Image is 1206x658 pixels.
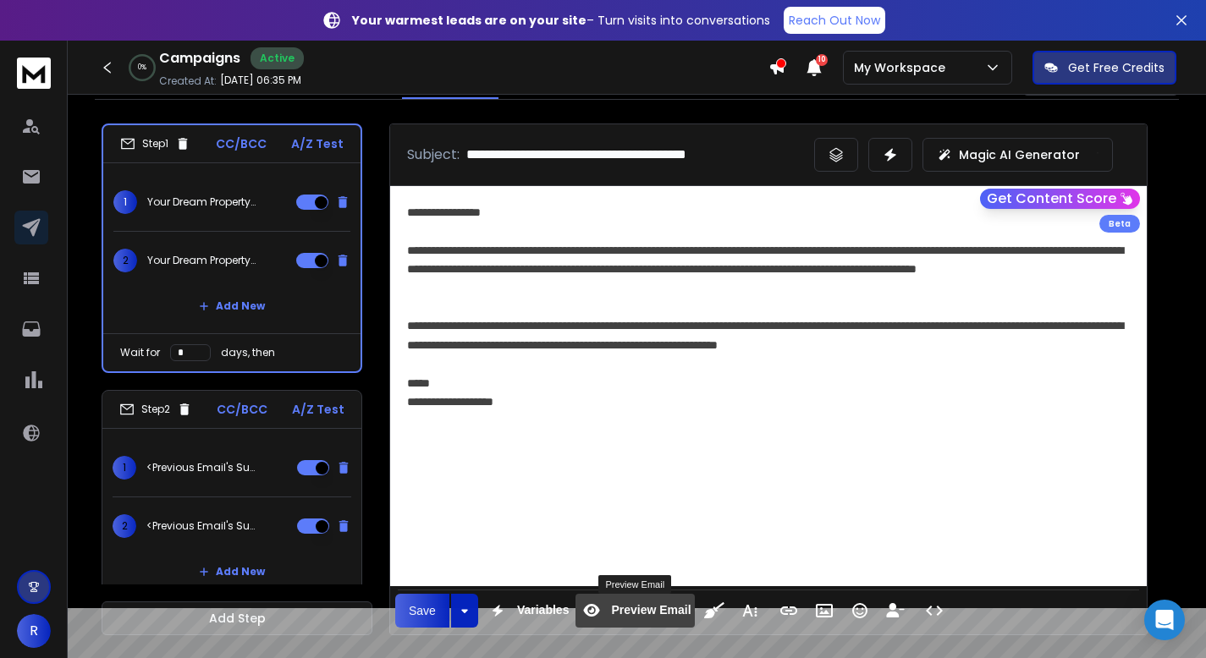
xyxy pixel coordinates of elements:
button: Code View [918,594,950,628]
p: My Workspace [854,59,952,76]
span: Preview Email [608,603,694,617]
button: More Text [734,594,766,628]
p: days, then [221,346,275,359]
span: 2 [113,514,136,538]
strong: Your warmest leads are on your site [352,12,586,29]
p: [DATE] 06:35 PM [220,74,301,87]
p: Created At: [159,74,217,88]
div: Preview Email [598,575,671,594]
button: Add New [185,289,278,323]
span: 1 [113,190,137,214]
li: Step2CC/BCCA/Z Test1<Previous Email's Subject>2<Previous Email's Subject>Add NewWait fordays, then [102,390,362,638]
button: R [17,614,51,648]
div: Step 2 [119,402,192,417]
button: Save [395,594,449,628]
span: Variables [514,603,573,617]
div: Beta [1099,215,1140,233]
button: Add New [185,555,278,589]
span: 1 [113,456,136,480]
p: A/Z Test [291,135,344,152]
div: Active [251,47,304,69]
button: Variables [482,594,573,628]
p: – Turn visits into conversations [352,12,770,29]
p: <Previous Email's Subject> [146,461,255,474]
p: CC/BCC [216,135,267,152]
button: Get Free Credits [1033,51,1176,85]
p: CC/BCC [217,401,267,418]
p: Get Free Credits [1068,59,1165,76]
h1: Campaigns [159,48,240,69]
p: Reach Out Now [789,12,880,29]
li: Step1CC/BCCA/Z Test1Your Dream Property Awaits in {{location}}!2Your Dream Property Awaits in {{l... [102,123,362,373]
img: logo [17,58,51,89]
div: Step 1 [120,136,190,151]
p: Magic AI Generator [959,146,1080,163]
div: Open Intercom Messenger [1144,600,1185,640]
p: Your Dream Property Awaits in {{location}}! [147,254,256,267]
p: <Previous Email's Subject> [146,519,255,533]
button: Add Step [102,601,372,635]
p: Subject: [407,145,460,165]
span: 10 [816,54,828,66]
button: Insert Unsubscribe Link [879,594,911,628]
button: Clean HTML [698,594,730,628]
button: Preview Email [575,594,694,628]
button: Emoticons [844,594,876,628]
p: 0 % [138,63,146,73]
button: Insert Link (⌘K) [773,594,805,628]
button: Magic AI Generator [922,138,1113,172]
p: Your Dream Property Awaits in {{location}}! [147,195,256,209]
button: Get Content Score [980,189,1140,209]
p: Wait for [120,346,160,359]
a: Reach Out Now [784,7,885,34]
button: Insert Image (⌘P) [808,594,840,628]
p: A/Z Test [292,401,344,418]
span: 2 [113,249,137,272]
